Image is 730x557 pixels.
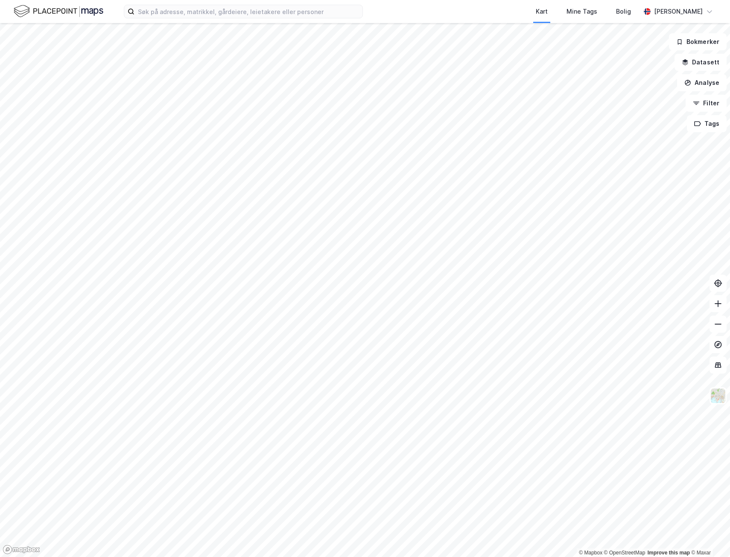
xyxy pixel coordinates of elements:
[654,6,703,17] div: [PERSON_NAME]
[14,4,103,19] img: logo.f888ab2527a4732fd821a326f86c7f29.svg
[134,5,362,18] input: Søk på adresse, matrikkel, gårdeiere, leietakere eller personer
[677,74,727,91] button: Analyse
[669,33,727,50] button: Bokmerker
[616,6,631,17] div: Bolig
[687,516,730,557] iframe: Chat Widget
[536,6,548,17] div: Kart
[675,54,727,71] button: Datasett
[710,388,726,404] img: Z
[3,545,40,554] a: Mapbox homepage
[566,6,597,17] div: Mine Tags
[687,115,727,132] button: Tags
[648,550,690,556] a: Improve this map
[686,95,727,112] button: Filter
[579,550,602,556] a: Mapbox
[604,550,645,556] a: OpenStreetMap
